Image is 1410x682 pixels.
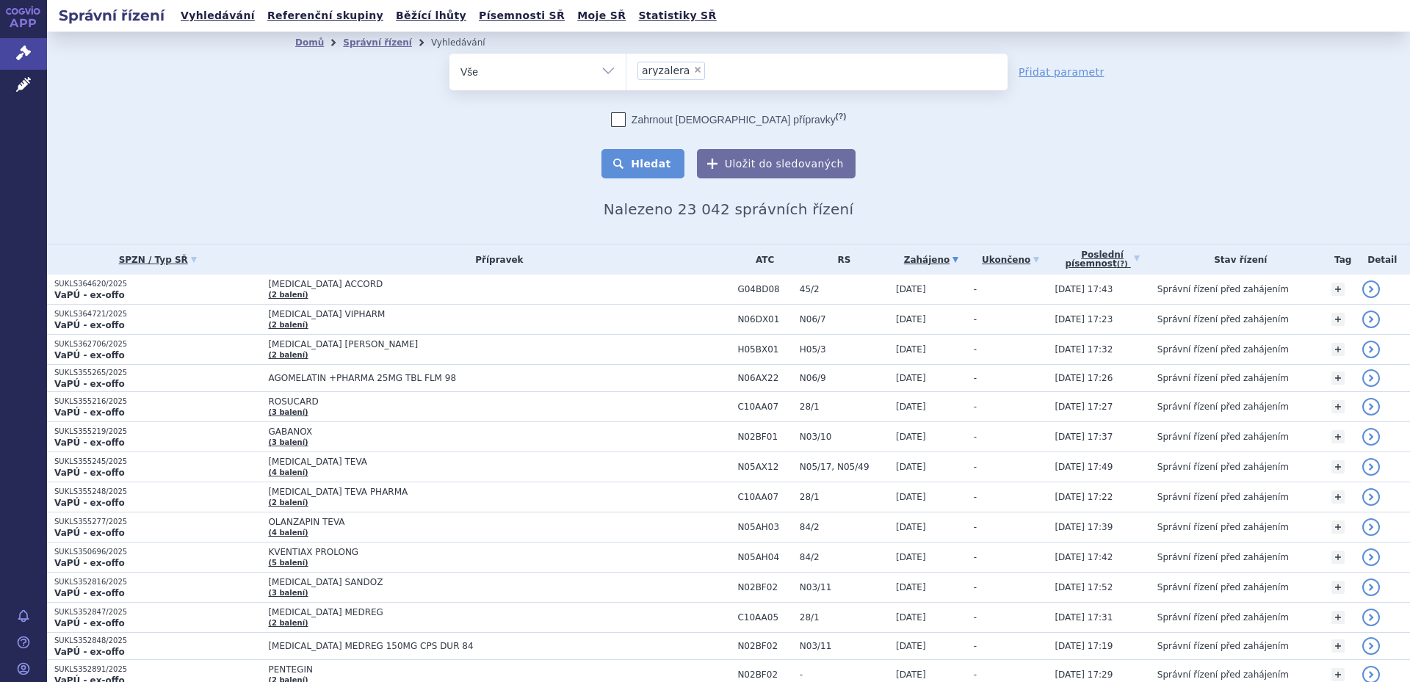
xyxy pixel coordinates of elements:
p: SUKLS352891/2025 [54,664,261,675]
span: [MEDICAL_DATA] MEDREG 150MG CPS DUR 84 [268,641,635,651]
span: C10AA07 [737,492,792,502]
span: - [974,492,977,502]
th: Tag [1324,244,1355,275]
th: RS [792,244,889,275]
strong: VaPÚ - ex-offo [54,350,125,360]
p: SUKLS355245/2025 [54,457,261,467]
a: Poslednípísemnost(?) [1055,244,1149,275]
span: C10AA07 [737,402,792,412]
a: Správní řízení [343,37,412,48]
span: OLANZAPIN TEVA [268,517,635,527]
span: [DATE] 17:31 [1055,612,1113,623]
span: [DATE] 17:26 [1055,373,1113,383]
a: + [1331,551,1345,564]
a: + [1331,639,1345,653]
span: [DATE] 17:32 [1055,344,1113,355]
span: Správní řízení před zahájením [1157,552,1289,562]
a: Moje SŘ [573,6,630,26]
span: AGOMELATIN +PHARMA 25MG TBL FLM 98 [268,373,635,383]
abbr: (?) [836,112,846,121]
a: detail [1362,280,1380,298]
a: detail [1362,578,1380,596]
span: - [974,284,977,294]
span: - [974,373,977,383]
span: Správní řízení před zahájením [1157,582,1289,592]
a: detail [1362,609,1380,626]
a: detail [1362,488,1380,506]
span: [DATE] 17:23 [1055,314,1113,324]
p: SUKLS355219/2025 [54,427,261,437]
span: [DATE] [896,670,926,680]
a: + [1331,611,1345,624]
p: SUKLS352848/2025 [54,636,261,646]
strong: VaPÚ - ex-offo [54,528,125,538]
button: Hledat [601,149,684,178]
span: N06AX22 [737,373,792,383]
span: N06DX01 [737,314,792,324]
span: N03/10 [800,432,889,442]
span: - [800,670,889,680]
a: Běžící lhůty [391,6,471,26]
span: - [974,344,977,355]
a: (2 balení) [268,351,308,359]
strong: VaPÚ - ex-offo [54,438,125,448]
span: [DATE] [896,402,926,412]
span: 84/2 [800,522,889,532]
button: Uložit do sledovaných [697,149,856,178]
a: + [1331,371,1345,385]
a: (3 balení) [268,589,308,597]
span: N02BF02 [737,641,792,651]
span: × [693,65,702,74]
span: [DATE] 17:37 [1055,432,1113,442]
span: [DATE] [896,612,926,623]
p: SUKLS364721/2025 [54,309,261,319]
span: H05BX01 [737,344,792,355]
span: - [974,552,977,562]
a: detail [1362,341,1380,358]
span: N05AX12 [737,462,792,472]
span: N02BF02 [737,670,792,680]
span: [MEDICAL_DATA] MEDREG [268,607,635,617]
span: [DATE] [896,582,926,592]
span: - [974,670,977,680]
a: detail [1362,398,1380,416]
strong: VaPÚ - ex-offo [54,379,125,389]
a: SPZN / Typ SŘ [54,250,261,270]
span: N02BF02 [737,582,792,592]
span: Správní řízení před zahájením [1157,402,1289,412]
strong: VaPÚ - ex-offo [54,647,125,657]
span: KVENTIAX PROLONG [268,547,635,557]
span: [MEDICAL_DATA] [PERSON_NAME] [268,339,635,349]
a: (4 balení) [268,468,308,476]
a: detail [1362,518,1380,536]
a: (2 balení) [268,619,308,627]
span: [MEDICAL_DATA] VIPHARM [268,309,635,319]
strong: VaPÚ - ex-offo [54,290,125,300]
p: SUKLS355216/2025 [54,396,261,407]
a: + [1331,520,1345,534]
span: - [974,582,977,592]
span: - [974,641,977,651]
span: Správní řízení před zahájením [1157,284,1289,294]
a: Referenční skupiny [263,6,388,26]
a: + [1331,283,1345,296]
span: [DATE] [896,492,926,502]
span: N02BF01 [737,432,792,442]
span: [DATE] [896,314,926,324]
abbr: (?) [1117,260,1128,269]
strong: VaPÚ - ex-offo [54,588,125,598]
span: - [974,462,977,472]
a: Písemnosti SŘ [474,6,569,26]
span: N03/11 [800,582,889,592]
a: Zahájeno [896,250,966,270]
span: [DATE] 17:42 [1055,552,1113,562]
a: (2 balení) [268,291,308,299]
strong: VaPÚ - ex-offo [54,558,125,568]
span: - [974,402,977,412]
span: Správní řízení před zahájením [1157,314,1289,324]
span: N06/9 [800,373,889,383]
span: [DATE] 17:29 [1055,670,1113,680]
p: SUKLS362706/2025 [54,339,261,349]
a: + [1331,313,1345,326]
span: N03/11 [800,641,889,651]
